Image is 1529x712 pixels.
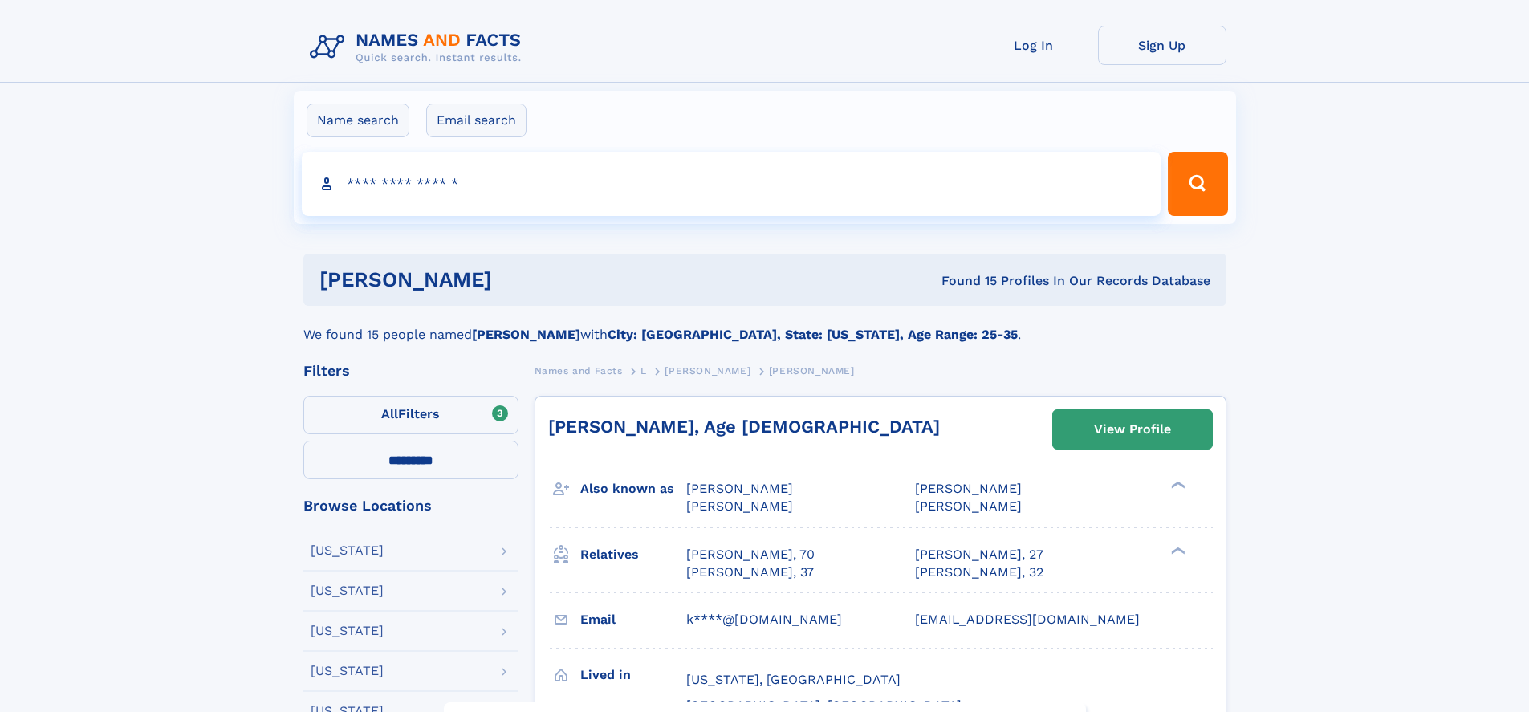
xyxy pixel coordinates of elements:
[303,306,1226,344] div: We found 15 people named with .
[686,563,814,581] a: [PERSON_NAME], 37
[535,360,623,380] a: Names and Facts
[915,563,1043,581] a: [PERSON_NAME], 32
[686,672,901,687] span: [US_STATE], [GEOGRAPHIC_DATA]
[1167,545,1186,555] div: ❯
[307,104,409,137] label: Name search
[640,365,647,376] span: L
[608,327,1018,342] b: City: [GEOGRAPHIC_DATA], State: [US_STATE], Age Range: 25-35
[1053,410,1212,449] a: View Profile
[1167,480,1186,490] div: ❯
[381,406,398,421] span: All
[302,152,1161,216] input: search input
[580,541,686,568] h3: Relatives
[1168,152,1227,216] button: Search Button
[640,360,647,380] a: L
[686,498,793,514] span: [PERSON_NAME]
[665,365,750,376] span: [PERSON_NAME]
[311,584,384,597] div: [US_STATE]
[665,360,750,380] a: [PERSON_NAME]
[303,396,518,434] label: Filters
[311,625,384,637] div: [US_STATE]
[717,272,1210,290] div: Found 15 Profiles In Our Records Database
[319,270,717,290] h1: [PERSON_NAME]
[915,498,1022,514] span: [PERSON_NAME]
[303,26,535,69] img: Logo Names and Facts
[1098,26,1226,65] a: Sign Up
[686,546,815,563] a: [PERSON_NAME], 70
[311,665,384,677] div: [US_STATE]
[426,104,527,137] label: Email search
[580,606,686,633] h3: Email
[580,661,686,689] h3: Lived in
[915,546,1043,563] a: [PERSON_NAME], 27
[970,26,1098,65] a: Log In
[769,365,855,376] span: [PERSON_NAME]
[472,327,580,342] b: [PERSON_NAME]
[548,417,940,437] a: [PERSON_NAME], Age [DEMOGRAPHIC_DATA]
[303,498,518,513] div: Browse Locations
[580,475,686,502] h3: Also known as
[915,481,1022,496] span: [PERSON_NAME]
[311,544,384,557] div: [US_STATE]
[303,364,518,378] div: Filters
[1094,411,1171,448] div: View Profile
[915,612,1140,627] span: [EMAIL_ADDRESS][DOMAIN_NAME]
[686,481,793,496] span: [PERSON_NAME]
